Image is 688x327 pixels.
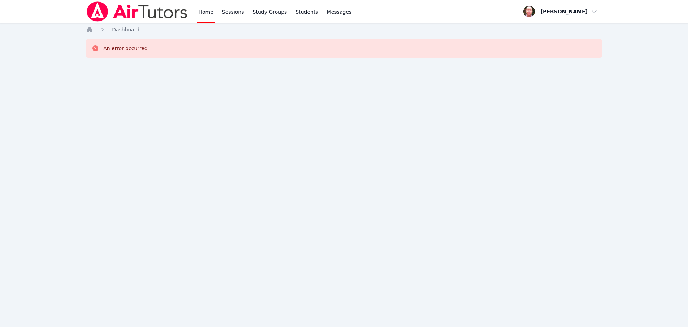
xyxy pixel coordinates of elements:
[112,27,139,32] span: Dashboard
[86,1,188,22] img: Air Tutors
[103,45,148,52] div: An error occurred
[86,26,602,33] nav: Breadcrumb
[327,8,352,16] span: Messages
[112,26,139,33] a: Dashboard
